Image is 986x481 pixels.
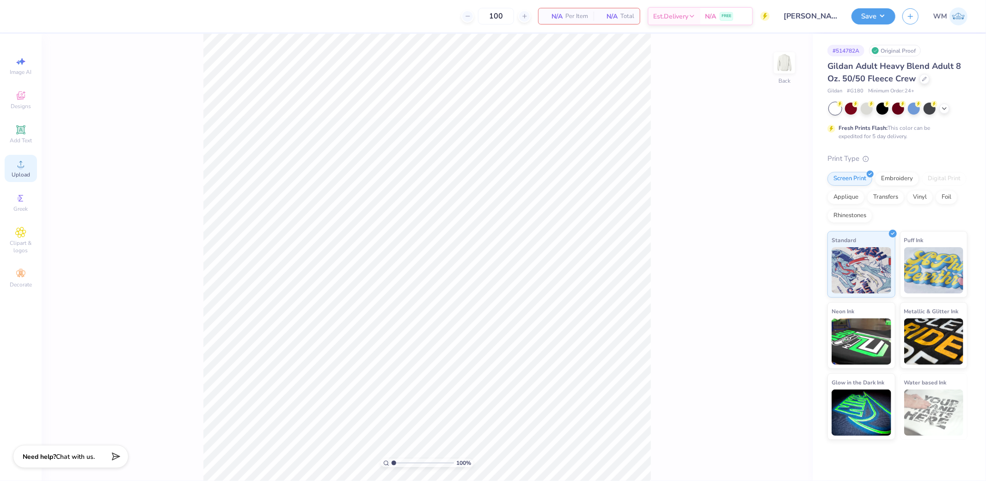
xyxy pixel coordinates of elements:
[832,306,854,316] span: Neon Ink
[827,190,864,204] div: Applique
[847,87,864,95] span: # G180
[904,306,959,316] span: Metallic & Glitter Ink
[827,87,842,95] span: Gildan
[10,281,32,288] span: Decorate
[868,87,914,95] span: Minimum Order: 24 +
[827,45,864,56] div: # 514782A
[777,7,845,25] input: Untitled Design
[832,318,891,365] img: Neon Ink
[23,452,56,461] strong: Need help?
[544,12,563,21] span: N/A
[827,172,872,186] div: Screen Print
[722,13,731,19] span: FREE
[10,137,32,144] span: Add Text
[456,459,471,467] span: 100 %
[599,12,618,21] span: N/A
[827,209,872,223] div: Rhinestones
[875,172,919,186] div: Embroidery
[12,171,30,178] span: Upload
[832,235,856,245] span: Standard
[775,54,794,72] img: Back
[867,190,904,204] div: Transfers
[869,45,921,56] div: Original Proof
[778,77,790,85] div: Back
[904,377,947,387] span: Water based Ink
[827,61,961,84] span: Gildan Adult Heavy Blend Adult 8 Oz. 50/50 Fleece Crew
[11,103,31,110] span: Designs
[832,377,884,387] span: Glow in the Dark Ink
[56,452,95,461] span: Chat with us.
[653,12,688,21] span: Est. Delivery
[922,172,967,186] div: Digital Print
[839,124,888,132] strong: Fresh Prints Flash:
[620,12,634,21] span: Total
[933,11,947,22] span: WM
[904,390,964,436] img: Water based Ink
[832,390,891,436] img: Glow in the Dark Ink
[705,12,716,21] span: N/A
[10,68,32,76] span: Image AI
[904,318,964,365] img: Metallic & Glitter Ink
[904,235,924,245] span: Puff Ink
[907,190,933,204] div: Vinyl
[949,7,968,25] img: Wilfredo Manabat
[904,247,964,293] img: Puff Ink
[851,8,895,24] button: Save
[832,247,891,293] img: Standard
[565,12,588,21] span: Per Item
[936,190,957,204] div: Foil
[839,124,952,140] div: This color can be expedited for 5 day delivery.
[5,239,37,254] span: Clipart & logos
[14,205,28,213] span: Greek
[933,7,968,25] a: WM
[827,153,968,164] div: Print Type
[478,8,514,24] input: – –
